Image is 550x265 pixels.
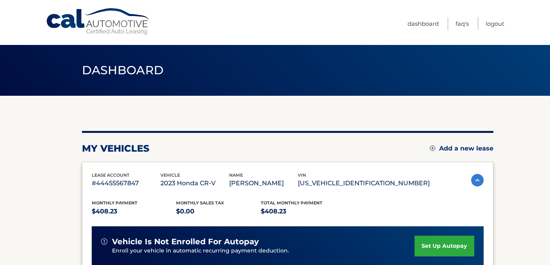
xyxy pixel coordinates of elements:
span: Monthly Payment [92,200,137,206]
span: lease account [92,172,130,178]
p: $408.23 [92,206,176,217]
p: [PERSON_NAME] [229,178,298,189]
a: Add a new lease [430,145,493,152]
p: 2023 Honda CR-V [160,178,229,189]
span: name [229,172,243,178]
img: alert-white.svg [101,238,107,245]
span: Dashboard [82,63,164,77]
span: Total Monthly Payment [261,200,322,206]
span: vehicle [160,172,180,178]
h2: my vehicles [82,143,150,154]
span: vin [298,172,306,178]
a: Dashboard [408,17,439,30]
p: [US_VEHICLE_IDENTIFICATION_NUMBER] [298,178,430,189]
a: set up autopay [415,236,474,256]
img: add.svg [430,145,435,151]
a: Logout [486,17,504,30]
p: Enroll your vehicle in automatic recurring payment deduction. [112,247,415,255]
p: #44455567847 [92,178,160,189]
span: Monthly sales Tax [176,200,224,206]
p: $408.23 [261,206,345,217]
a: FAQ's [456,17,469,30]
a: Cal Automotive [46,8,151,36]
p: $0.00 [176,206,261,217]
img: accordion-active.svg [471,174,484,186]
span: vehicle is not enrolled for autopay [112,237,259,247]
